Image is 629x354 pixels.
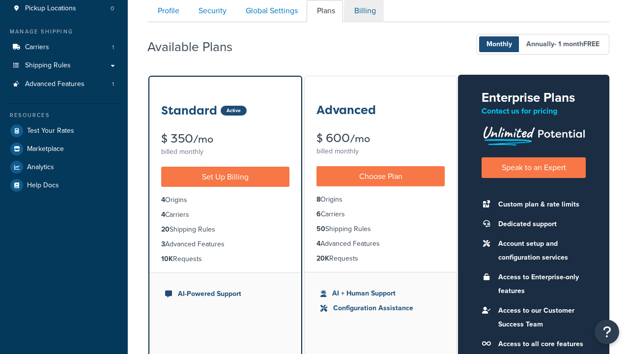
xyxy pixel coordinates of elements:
[583,39,600,49] b: FREE
[161,239,289,250] li: Advanced Features
[493,237,586,265] li: Account setup and configuration services
[482,104,586,118] p: Contact us for pricing
[595,320,619,344] button: Open Resource Center
[161,145,289,159] div: billed monthly
[221,106,247,116] div: Active
[350,132,370,146] small: /mo
[7,75,120,93] li: Advanced Features
[477,34,609,55] button: Monthly Annually- 1 monthFREE
[320,288,441,299] li: AI + Human Support
[493,304,586,331] li: Access to our Customer Success Team
[7,140,120,158] a: Marketplace
[7,38,120,57] a: Carriers 1
[112,80,114,88] span: 1
[25,43,49,52] span: Carriers
[193,132,213,146] small: /mo
[316,224,325,234] strong: 50
[161,254,289,265] li: Requests
[316,238,320,249] strong: 4
[316,166,445,186] a: Choose Plan
[27,181,59,190] span: Help Docs
[316,145,445,158] div: billed monthly
[316,224,445,235] li: Shipping Rules
[25,4,76,13] span: Pickup Locations
[316,104,376,117] h3: Advanced
[7,158,120,176] a: Analytics
[161,239,165,249] strong: 3
[320,303,441,314] li: Configuration Assistance
[316,238,445,249] li: Advanced Features
[316,209,445,220] li: Carriers
[27,163,54,172] span: Analytics
[165,289,286,299] li: AI-Powered Support
[316,194,320,205] strong: 8
[161,133,289,145] div: $ 350
[161,254,173,264] strong: 10K
[316,132,445,145] div: $ 600
[554,39,600,49] span: - 1 month
[161,209,165,220] strong: 4
[493,337,586,351] li: Access to all core features
[482,90,586,105] h2: Enterprise Plans
[161,224,170,235] strong: 20
[161,209,289,220] li: Carriers
[316,194,445,205] li: Origins
[161,167,289,187] a: Set Up Billing
[147,40,247,54] h2: Available Plans
[7,75,120,93] a: Advanced Features 1
[161,104,217,117] h3: Standard
[7,38,120,57] li: Carriers
[482,157,586,177] a: Speak to an Expert
[25,80,85,88] span: Advanced Features
[7,57,120,75] a: Shipping Rules
[161,224,289,235] li: Shipping Rules
[7,111,120,119] div: Resources
[27,127,74,135] span: Test Your Rates
[316,253,445,264] li: Requests
[493,270,586,298] li: Access to Enterprise-only features
[111,4,114,13] span: 0
[482,123,586,146] img: Unlimited Potential
[7,28,120,36] div: Manage Shipping
[161,195,165,205] strong: 4
[493,198,586,211] li: Custom plan & rate limits
[7,177,120,194] a: Help Docs
[25,61,71,70] span: Shipping Rules
[112,43,114,52] span: 1
[7,122,120,140] a: Test Your Rates
[161,195,289,206] li: Origins
[519,36,607,52] span: Annually
[479,36,519,52] span: Monthly
[316,209,321,219] strong: 6
[316,253,329,264] strong: 20K
[27,145,64,153] span: Marketplace
[493,217,586,231] li: Dedicated support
